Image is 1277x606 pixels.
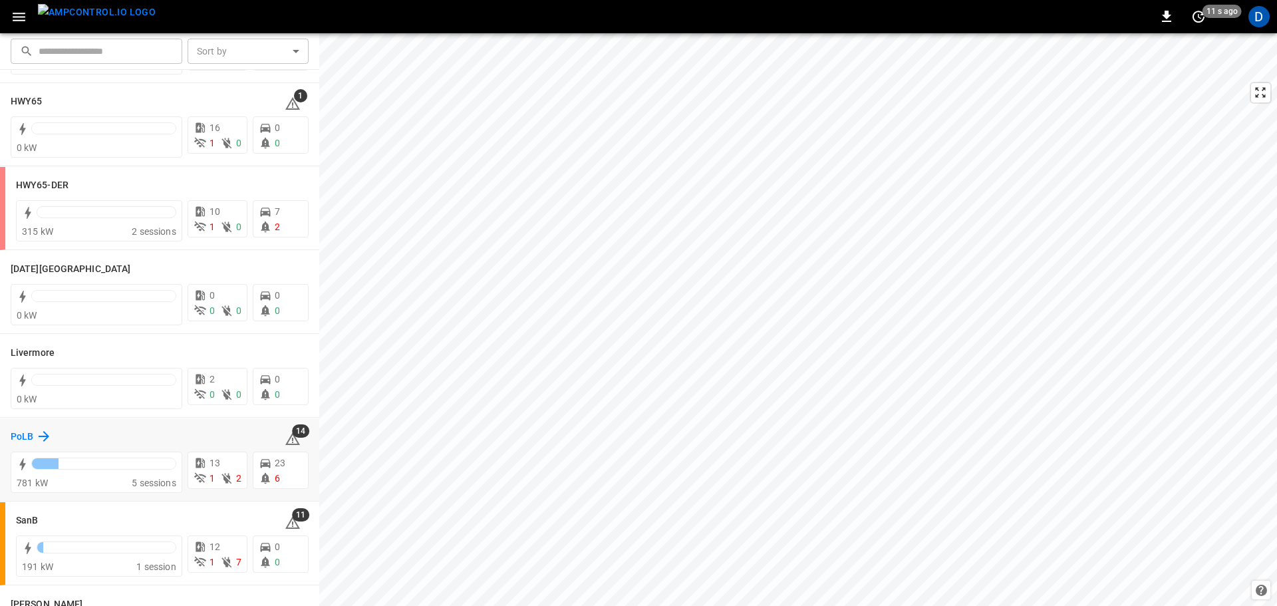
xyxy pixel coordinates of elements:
span: 0 kW [17,310,37,321]
span: 1 [210,222,215,232]
img: ampcontrol.io logo [38,4,156,21]
span: 1 [294,89,307,102]
h6: Livermore [11,346,55,361]
span: 0 [210,290,215,301]
span: 16 [210,122,220,133]
span: 0 [236,138,241,148]
span: 315 kW [22,226,53,237]
span: 0 [275,557,280,567]
span: 0 [275,541,280,552]
span: 2 [210,374,215,384]
span: 13 [210,458,220,468]
span: 11 s ago [1203,5,1242,18]
span: 0 kW [17,394,37,404]
canvas: Map [319,33,1277,606]
span: 781 kW [17,478,48,488]
span: 191 kW [22,561,53,572]
span: 0 [236,222,241,232]
h6: HWY65 [11,94,43,109]
span: 0 [210,389,215,400]
span: 0 [275,389,280,400]
span: 14 [292,424,309,438]
span: 0 [236,389,241,400]
span: 23 [275,458,285,468]
span: 5 sessions [132,478,176,488]
span: 0 [275,374,280,384]
span: 0 kW [17,142,37,153]
span: 1 [210,473,215,484]
span: 7 [275,206,280,217]
span: 12 [210,541,220,552]
span: 0 [275,122,280,133]
span: 11 [292,508,309,522]
span: 10 [210,206,220,217]
span: 0 [236,305,241,316]
span: 2 [236,473,241,484]
span: 0 [275,305,280,316]
span: 1 [210,138,215,148]
h6: PoLB [11,430,33,444]
h6: SanB [16,514,38,528]
span: 6 [275,473,280,484]
h6: HWY65-DER [16,178,69,193]
span: 2 [275,222,280,232]
span: 0 [275,138,280,148]
div: profile-icon [1248,6,1270,27]
span: 2 sessions [132,226,176,237]
span: 1 session [136,561,176,572]
span: 7 [236,557,241,567]
span: 0 [275,290,280,301]
span: 1 [210,557,215,567]
h6: Karma Center [11,262,130,277]
span: 0 [210,305,215,316]
button: set refresh interval [1188,6,1209,27]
